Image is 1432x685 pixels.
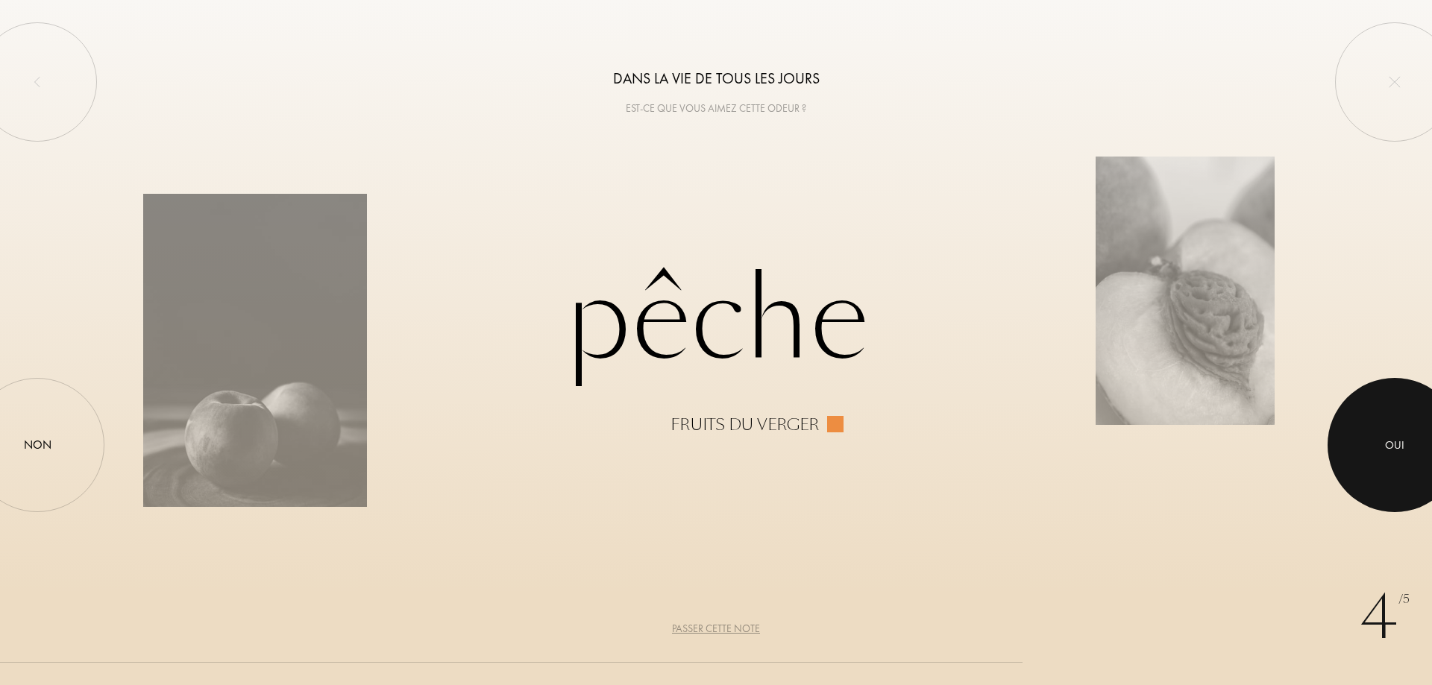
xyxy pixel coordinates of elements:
div: Fruits du verger [671,416,820,434]
div: Pêche [143,252,1289,434]
div: Passer cette note [672,621,760,637]
div: Oui [1385,437,1404,454]
img: quit_onboard.svg [1389,76,1401,88]
img: left_onboard.svg [31,76,43,88]
div: Non [24,436,51,454]
div: 4 [1360,573,1410,663]
span: /5 [1398,591,1410,608]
